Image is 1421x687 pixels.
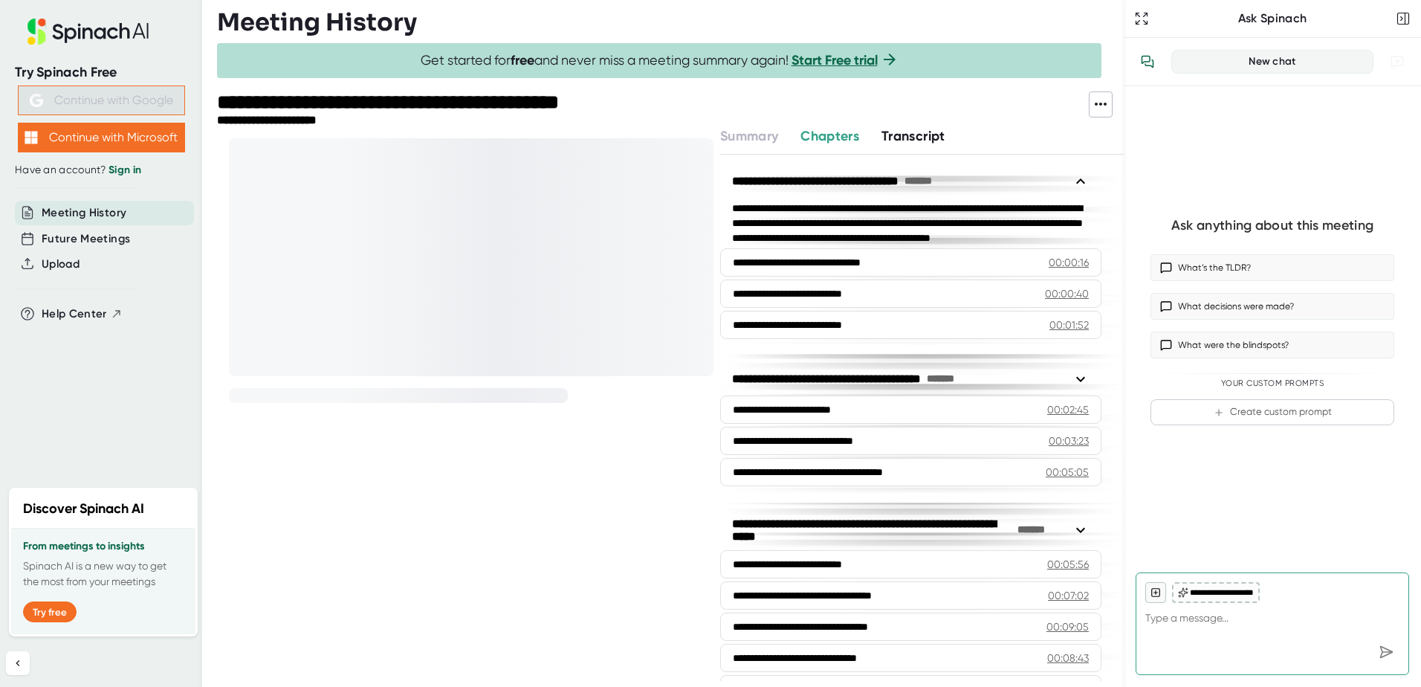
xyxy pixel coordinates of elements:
[6,651,30,675] button: Collapse sidebar
[42,230,130,248] button: Future Meetings
[1373,639,1399,665] div: Send message
[23,601,77,622] button: Try free
[511,52,534,68] b: free
[23,558,184,590] p: Spinach AI is a new way to get the most from your meetings
[42,306,107,323] span: Help Center
[1131,8,1152,29] button: Expand to Ask Spinach page
[15,64,187,81] div: Try Spinach Free
[15,164,187,177] div: Have an account?
[1049,433,1089,448] div: 00:03:23
[720,126,778,146] button: Summary
[1133,47,1162,77] button: View conversation history
[1045,286,1089,301] div: 00:00:40
[1047,402,1089,417] div: 00:02:45
[1171,217,1373,234] div: Ask anything about this meeting
[18,86,185,115] button: Continue with Google
[800,126,859,146] button: Chapters
[881,126,945,146] button: Transcript
[217,8,417,36] h3: Meeting History
[1046,465,1089,480] div: 00:05:05
[1150,254,1394,281] button: What’s the TLDR?
[42,204,126,222] button: Meeting History
[800,128,859,144] span: Chapters
[1047,651,1089,665] div: 00:08:43
[1150,293,1394,320] button: What decisions were made?
[720,128,778,144] span: Summary
[1181,55,1364,68] div: New chat
[1049,255,1089,270] div: 00:00:16
[1048,588,1089,603] div: 00:07:02
[42,256,80,273] button: Upload
[30,94,43,107] img: Aehbyd4JwY73AAAAAElFTkSuQmCC
[792,52,878,68] a: Start Free trial
[1047,557,1089,572] div: 00:05:56
[1046,619,1089,634] div: 00:09:05
[23,541,184,552] h3: From meetings to insights
[1049,317,1089,332] div: 00:01:52
[42,306,123,323] button: Help Center
[23,499,144,519] h2: Discover Spinach AI
[18,123,185,152] button: Continue with Microsoft
[1150,399,1394,425] button: Create custom prompt
[881,128,945,144] span: Transcript
[1150,332,1394,358] button: What were the blindspots?
[1150,378,1394,389] div: Your Custom Prompts
[109,164,141,176] a: Sign in
[1393,8,1414,29] button: Close conversation sidebar
[1152,11,1393,26] div: Ask Spinach
[421,52,899,69] span: Get started for and never miss a meeting summary again!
